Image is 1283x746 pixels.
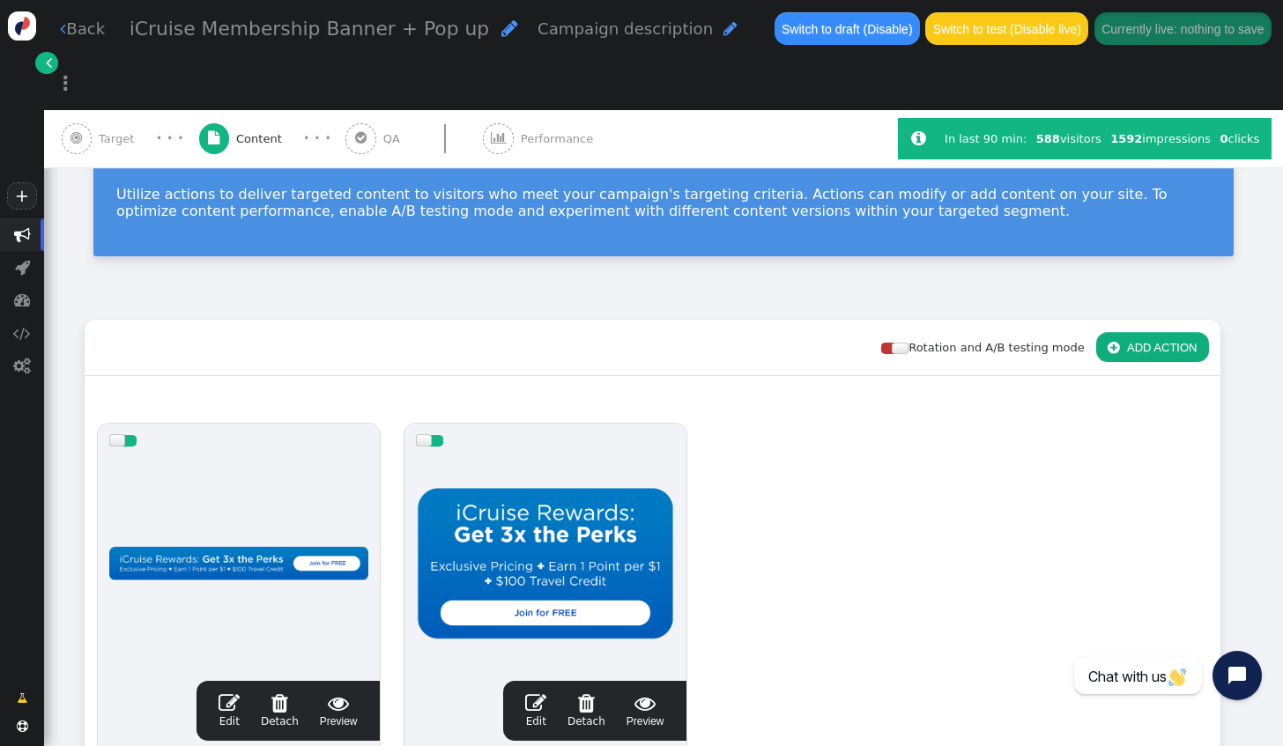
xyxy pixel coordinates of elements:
[156,128,183,150] div: · · ·
[1220,132,1227,145] b: 0
[60,20,66,37] span: 
[236,130,289,148] span: Content
[99,130,141,148] span: Target
[1108,341,1119,354] span: 
[911,129,926,147] span: 
[116,186,1211,219] p: Utilize actions to deliver targeted content to visitors who meet your campaign's targeting criter...
[320,692,358,729] span: Preview
[567,692,605,713] span: 
[525,692,546,713] span: 
[8,11,37,41] img: logo-icon.svg
[320,692,358,713] span: 
[14,226,31,243] span: 
[1036,132,1060,145] b: 588
[345,110,483,168] a:  QA
[130,18,490,40] span: iCruise Membership Banner + Pop up
[46,54,52,71] span: 
[501,18,518,38] span: 
[355,131,367,144] span: 
[483,110,630,168] a:  Performance
[208,131,219,144] span: 
[1096,332,1209,362] button: ADD ACTION
[521,130,600,148] span: Performance
[261,692,299,729] a: Detach
[723,20,738,37] span: 
[1032,130,1106,148] div: visitors
[70,131,82,144] span: 
[627,692,664,729] a: Preview
[303,128,330,150] div: · · ·
[219,692,240,713] span: 
[44,57,86,109] a: ⋮
[14,292,31,308] span: 
[925,12,1088,44] button: Switch to test (Disable live)
[261,692,299,713] span: 
[881,339,1096,357] div: Rotation and A/B testing mode
[60,17,105,41] a: Back
[219,692,240,729] a: Edit
[775,12,920,44] button: Switch to draft (Disable)
[945,130,1032,148] div: In last 90 min:
[567,692,605,729] a: Detach
[1094,12,1272,44] button: Currently live: nothing to save
[5,683,39,713] a: 
[383,130,407,148] span: QA
[13,325,31,342] span: 
[7,182,37,210] a: +
[62,110,199,168] a:  Target · · ·
[261,692,299,728] span: Detach
[17,720,28,732] span: 
[1110,132,1211,145] span: impressions
[13,358,31,374] span: 
[1220,132,1259,145] span: clicks
[1110,132,1142,145] b: 1592
[15,259,30,276] span: 
[491,131,507,144] span: 
[567,692,605,728] span: Detach
[525,692,546,729] a: Edit
[35,52,57,74] a: 
[320,692,358,729] a: Preview
[538,19,713,38] span: Campaign description
[17,690,27,707] span: 
[627,692,664,713] span: 
[627,692,664,729] span: Preview
[199,110,346,168] a:  Content · · ·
